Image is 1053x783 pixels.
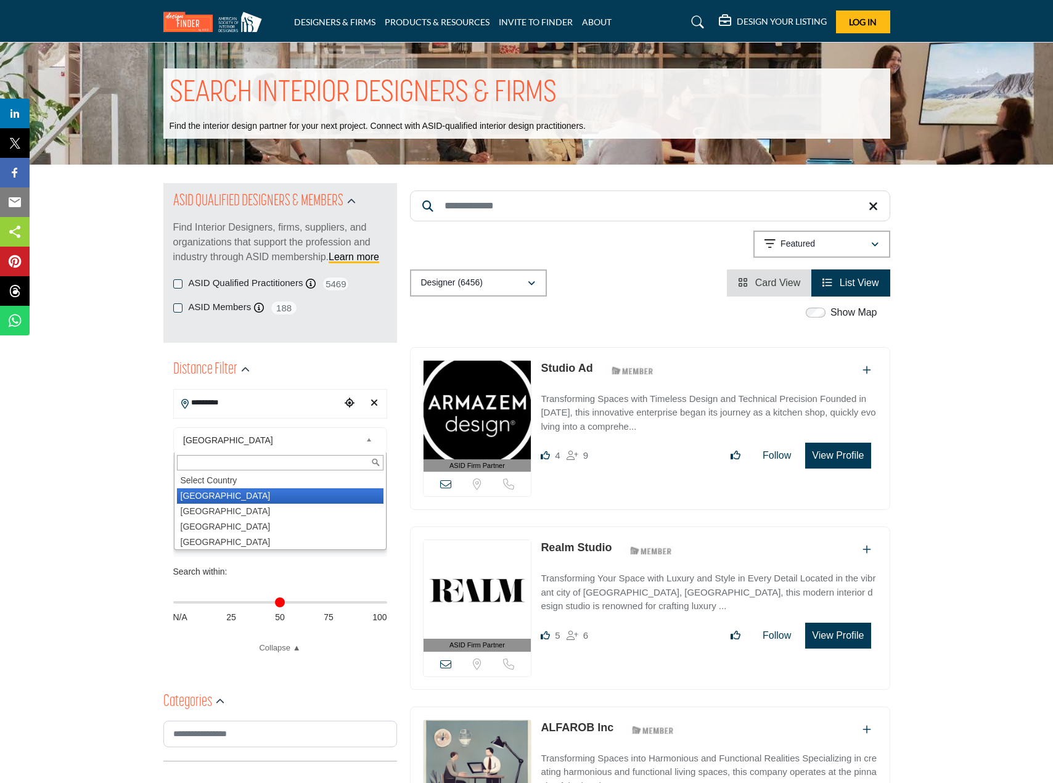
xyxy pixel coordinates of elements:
[177,504,383,519] li: [GEOGRAPHIC_DATA]
[836,10,890,33] button: Log In
[329,252,379,262] a: Learn more
[173,303,182,313] input: ASID Members checkbox
[541,631,550,640] i: Likes
[163,691,212,713] h2: Categories
[541,392,877,434] p: Transforming Spaces with Timeless Design and Technical Precision Founded in [DATE], this innovati...
[811,269,890,297] li: List View
[541,360,592,377] p: Studio Ad
[555,630,560,641] span: 5
[541,362,592,374] a: Studio Ad
[755,623,799,648] button: Follow
[424,540,531,652] a: ASID Firm Partner
[294,17,375,27] a: DESIGNERS & FIRMS
[174,391,340,415] input: Search Location
[541,721,613,734] a: ALFAROB Inc
[541,564,877,613] a: Transforming Your Space with Luxury and Style in Every Detail Located in the vibrant city of [GEO...
[173,279,182,289] input: ASID Qualified Practitioners checkbox
[738,277,800,288] a: View Card
[605,363,660,379] img: ASID Members Badge Icon
[449,640,505,650] span: ASID Firm Partner
[822,277,879,288] a: View List
[163,721,397,747] input: Search Category
[753,231,890,258] button: Featured
[805,623,871,649] button: View Profile
[226,611,236,624] span: 25
[781,238,815,250] p: Featured
[862,724,871,735] a: Add To List
[340,390,359,417] div: Choose your current location
[275,611,285,624] span: 50
[424,361,531,472] a: ASID Firm Partner
[567,448,588,463] div: Followers
[862,544,871,555] a: Add To List
[541,451,550,460] i: Likes
[723,623,748,648] button: Like listing
[189,276,303,290] label: ASID Qualified Practitioners
[385,17,490,27] a: PRODUCTS & RESOURCES
[583,450,588,461] span: 9
[623,543,679,558] img: ASID Members Badge Icon
[849,17,877,27] span: Log In
[177,519,383,535] li: [GEOGRAPHIC_DATA]
[424,361,531,459] img: Studio Ad
[173,191,343,213] h2: ASID QUALIFIED DESIGNERS & MEMBERS
[365,390,383,417] div: Clear search location
[424,540,531,639] img: Realm Studio
[173,642,387,654] a: Collapse ▲
[541,385,877,434] a: Transforming Spaces with Timeless Design and Technical Precision Founded in [DATE], this innovati...
[723,443,748,468] button: Like listing
[322,276,350,292] span: 5469
[372,611,387,624] span: 100
[625,723,681,738] img: ASID Members Badge Icon
[755,443,799,468] button: Follow
[499,17,573,27] a: INVITE TO FINDER
[583,630,588,641] span: 6
[541,539,612,556] p: Realm Studio
[177,535,383,550] li: [GEOGRAPHIC_DATA]
[840,277,879,288] span: List View
[410,269,547,297] button: Designer (6456)
[410,191,890,221] input: Search Keyword
[727,269,811,297] li: Card View
[582,17,612,27] a: ABOUT
[189,300,252,314] label: ASID Members
[679,12,712,32] a: Search
[421,277,483,289] p: Designer (6456)
[805,443,871,469] button: View Profile
[862,365,871,375] a: Add To List
[755,277,801,288] span: Card View
[737,16,827,27] h5: DESIGN YOUR LISTING
[177,455,383,470] input: Search Text
[270,300,298,316] span: 188
[541,541,612,554] a: Realm Studio
[173,611,187,624] span: N/A
[324,611,334,624] span: 75
[173,359,237,381] h2: Distance Filter
[183,433,361,448] span: [GEOGRAPHIC_DATA]
[555,450,560,461] span: 4
[449,461,505,471] span: ASID Firm Partner
[177,488,383,504] li: [GEOGRAPHIC_DATA]
[541,572,877,613] p: Transforming Your Space with Luxury and Style in Every Detail Located in the vibrant city of [GEO...
[541,719,613,736] p: ALFAROB Inc
[177,473,383,488] li: Select Country
[170,75,557,113] h1: SEARCH INTERIOR DESIGNERS & FIRMS
[567,628,588,643] div: Followers
[173,565,387,578] div: Search within:
[719,15,827,30] div: DESIGN YOUR LISTING
[163,12,268,32] img: Site Logo
[830,305,877,320] label: Show Map
[173,220,387,264] p: Find Interior Designers, firms, suppliers, and organizations that support the profession and indu...
[170,120,586,133] p: Find the interior design partner for your next project. Connect with ASID-qualified interior desi...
